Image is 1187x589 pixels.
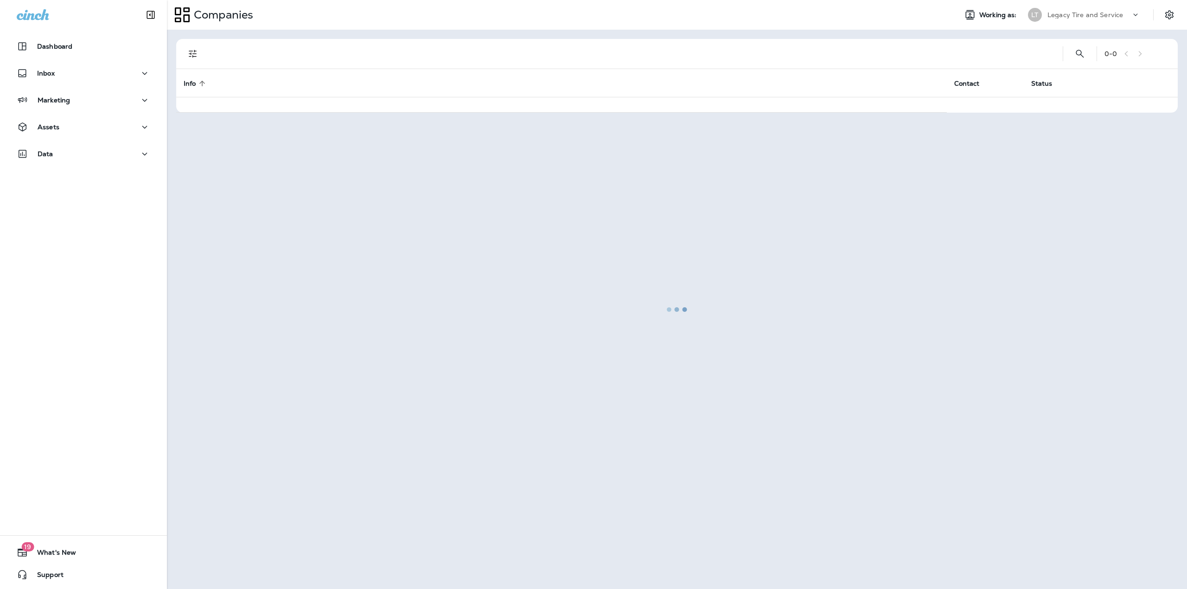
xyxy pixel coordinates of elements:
[9,565,158,584] button: Support
[190,8,253,22] p: Companies
[38,96,70,104] p: Marketing
[28,549,76,560] span: What's New
[1028,8,1042,22] div: LT
[9,543,158,562] button: 19What's New
[9,118,158,136] button: Assets
[979,11,1019,19] span: Working as:
[9,64,158,82] button: Inbox
[38,150,53,158] p: Data
[37,70,55,77] p: Inbox
[28,571,64,582] span: Support
[38,123,59,131] p: Assets
[9,37,158,56] button: Dashboard
[138,6,164,24] button: Collapse Sidebar
[9,91,158,109] button: Marketing
[1161,6,1178,23] button: Settings
[21,542,34,551] span: 19
[1047,11,1123,19] p: Legacy Tire and Service
[37,43,72,50] p: Dashboard
[9,145,158,163] button: Data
